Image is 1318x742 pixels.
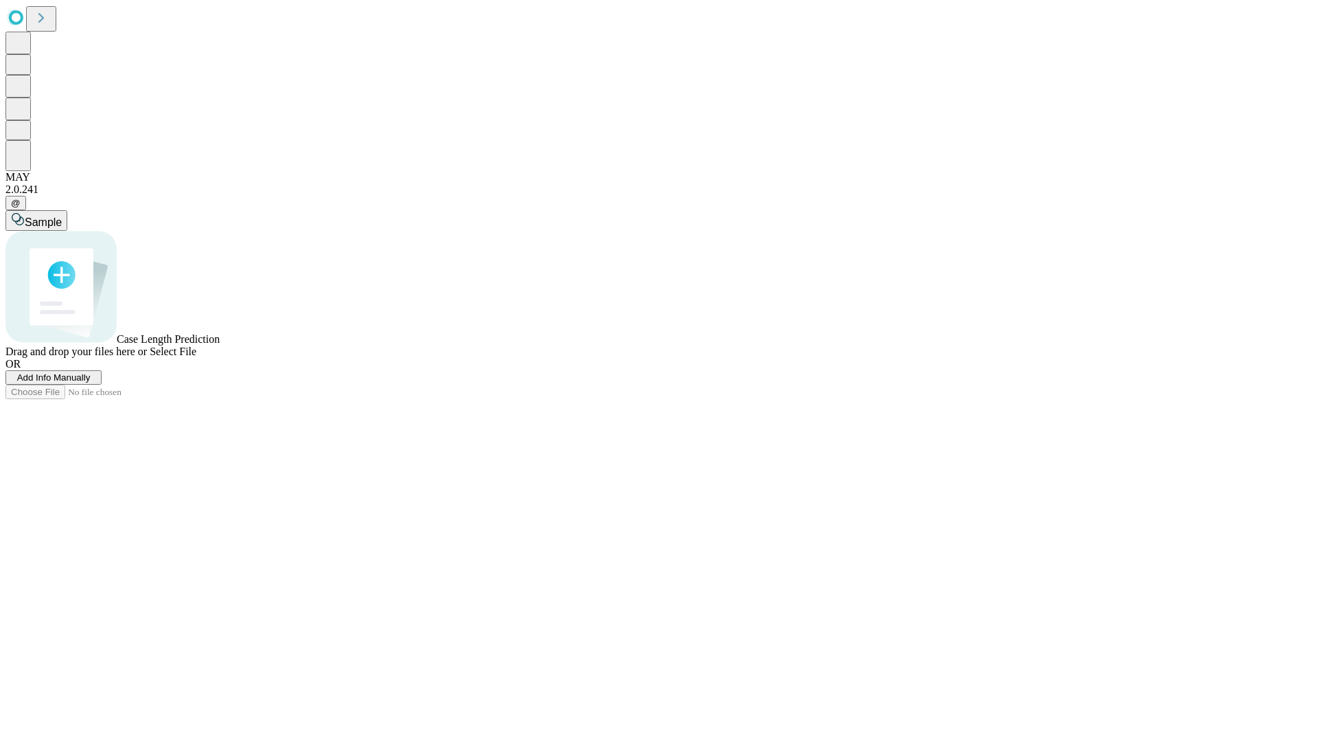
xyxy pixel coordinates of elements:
button: Add Info Manually [5,370,102,385]
span: @ [11,198,21,208]
span: Sample [25,216,62,228]
button: @ [5,196,26,210]
span: Case Length Prediction [117,333,220,345]
span: Add Info Manually [17,372,91,383]
button: Sample [5,210,67,231]
span: Select File [150,346,196,357]
span: OR [5,358,21,370]
div: 2.0.241 [5,183,1313,196]
span: Drag and drop your files here or [5,346,147,357]
div: MAY [5,171,1313,183]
